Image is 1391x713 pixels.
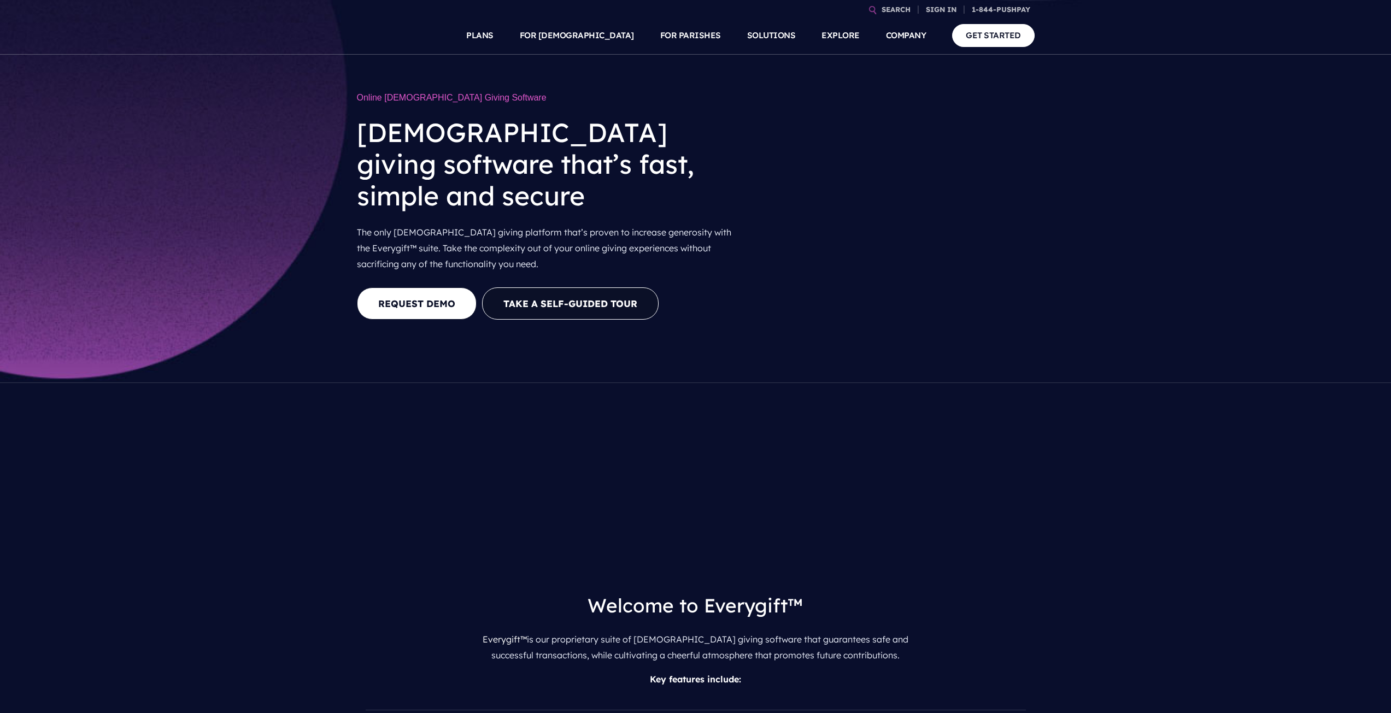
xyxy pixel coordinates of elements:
a: REQUEST DEMO [357,287,477,320]
a: SOLUTIONS [747,16,796,55]
a: Everygift™ [483,634,527,645]
a: COMPANY [886,16,926,55]
a: PLANS [466,16,494,55]
strong: Key features include: [650,674,741,685]
a: FOR [DEMOGRAPHIC_DATA] [520,16,634,55]
h3: Welcome to Everygift™ [478,593,913,627]
h2: [DEMOGRAPHIC_DATA] giving software that’s fast, simple and secure [357,108,745,220]
button: Take a Self-guided Tour [482,287,659,320]
a: GET STARTED [952,24,1035,46]
a: EXPLORE [821,16,860,55]
p: is our proprietary suite of [DEMOGRAPHIC_DATA] giving software that guarantees safe and successfu... [478,627,913,668]
p: The only [DEMOGRAPHIC_DATA] giving platform that’s proven to increase generosity with the Everygi... [357,220,745,276]
picture: everygift-impact [478,385,913,396]
a: FOR PARISHES [660,16,721,55]
h1: Online [DEMOGRAPHIC_DATA] Giving Software [357,87,745,108]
